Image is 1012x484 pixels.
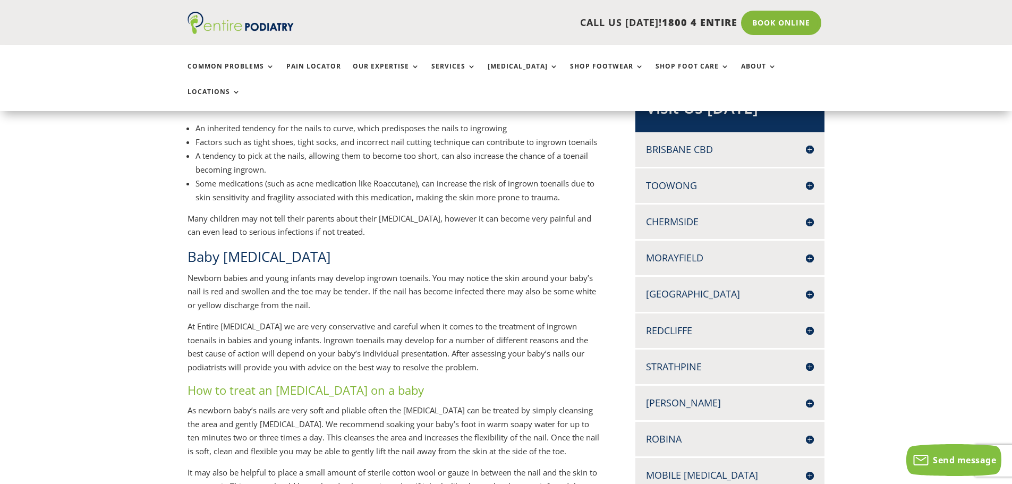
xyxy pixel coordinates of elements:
a: Pain Locator [286,63,341,86]
button: Send message [906,444,1001,476]
p: CALL US [DATE]! [335,16,737,30]
a: Common Problems [188,63,275,86]
a: Services [431,63,476,86]
a: About [741,63,777,86]
a: [MEDICAL_DATA] [488,63,558,86]
h2: Baby [MEDICAL_DATA] [188,247,601,271]
p: At Entire [MEDICAL_DATA] we are very conservative and careful when it comes to the treatment of i... [188,320,601,382]
a: Our Expertise [353,63,420,86]
a: Locations [188,88,241,111]
h4: [PERSON_NAME] [646,396,814,410]
li: Some medications (such as acne medication like Roaccutane), can increase the risk of ingrown toen... [195,176,601,204]
p: Newborn babies and young infants may develop ingrown toenails. You may notice the skin around you... [188,271,601,320]
h4: Brisbane CBD [646,143,814,156]
h4: [GEOGRAPHIC_DATA] [646,287,814,301]
a: Entire Podiatry [188,26,294,36]
a: Book Online [741,11,821,35]
h4: Chermside [646,215,814,228]
span: 1800 4 ENTIRE [662,16,737,29]
h4: Morayfield [646,251,814,265]
span: Send message [933,454,996,466]
h3: How to treat an [MEDICAL_DATA] on a baby [188,382,601,404]
a: Shop Footwear [570,63,644,86]
a: Shop Foot Care [656,63,729,86]
img: logo (1) [188,12,294,34]
h4: Toowong [646,179,814,192]
li: An inherited tendency for the nails to curve, which predisposes the nails to ingrowing [195,121,601,135]
h4: Redcliffe [646,324,814,337]
li: Factors such as tight shoes, tight socks, and incorrect nail cutting technique can contribute to ... [195,135,601,149]
h4: Robina [646,432,814,446]
p: As newborn baby’s nails are very soft and pliable often the [MEDICAL_DATA] can be treated by simp... [188,404,601,466]
li: A tendency to pick at the nails, allowing them to become too short, can also increase the chance ... [195,149,601,176]
p: Many children may not tell their parents about their [MEDICAL_DATA], however it can become very p... [188,212,601,247]
h4: Mobile [MEDICAL_DATA] [646,469,814,482]
h4: Strathpine [646,360,814,373]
